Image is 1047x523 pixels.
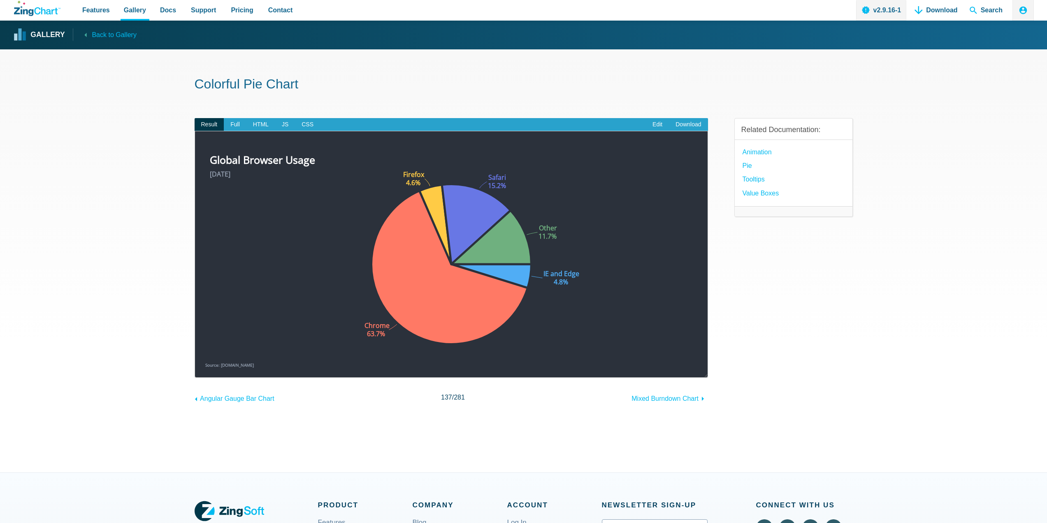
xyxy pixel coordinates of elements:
[743,160,752,171] a: Pie
[73,28,136,40] a: Back to Gallery
[631,395,699,402] span: Mixed Burndown Chart
[195,76,853,94] h1: Colorful Pie Chart
[318,499,413,511] span: Product
[195,391,274,404] a: Angular Gauge Bar Chart
[124,5,146,16] span: Gallery
[14,29,65,41] a: Gallery
[507,499,602,511] span: Account
[82,5,110,16] span: Features
[30,31,65,39] strong: Gallery
[441,394,452,401] span: 137
[741,125,846,135] h3: Related Documentation:
[756,499,853,511] span: Connect With Us
[195,131,708,377] div: ​
[92,29,136,40] span: Back to Gallery
[743,174,765,185] a: Tooltips
[275,118,295,131] span: JS
[191,5,216,16] span: Support
[413,499,507,511] span: Company
[743,146,772,158] a: Animation
[669,118,708,131] a: Download
[441,392,465,403] span: /
[195,499,264,523] a: ZingSoft Logo. Click to visit the ZingSoft site (external).
[231,5,253,16] span: Pricing
[246,118,275,131] span: HTML
[743,188,779,199] a: Value Boxes
[200,395,274,402] span: Angular Gauge Bar Chart
[268,5,293,16] span: Contact
[160,5,176,16] span: Docs
[295,118,320,131] span: CSS
[14,1,60,16] a: ZingChart Logo. Click to return to the homepage
[224,118,246,131] span: Full
[195,118,224,131] span: Result
[631,391,708,404] a: Mixed Burndown Chart
[646,118,669,131] a: Edit
[454,394,465,401] span: 281
[602,499,708,511] span: Newsletter Sign‑up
